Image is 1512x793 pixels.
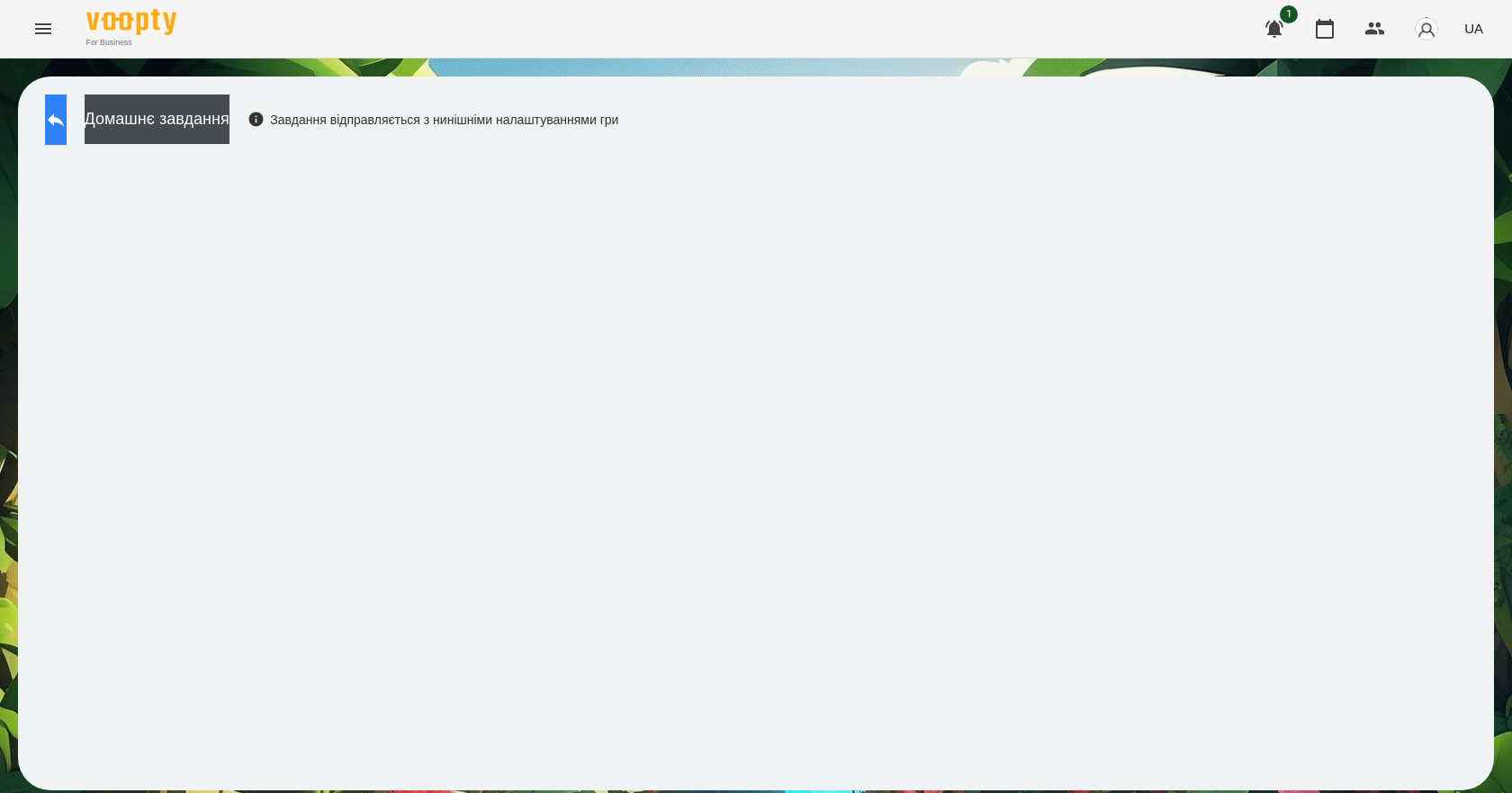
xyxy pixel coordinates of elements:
[247,111,619,129] div: Завдання відправляється з нинішніми налаштуваннями гри
[85,95,229,144] button: Домашнє завдання
[1414,16,1439,41] img: avatar_s.png
[1464,19,1483,38] span: UA
[22,7,65,50] button: Menu
[86,37,176,49] span: For Business
[86,9,176,35] img: Voopty Logo
[1280,5,1298,23] span: 1
[1457,12,1490,45] button: UA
